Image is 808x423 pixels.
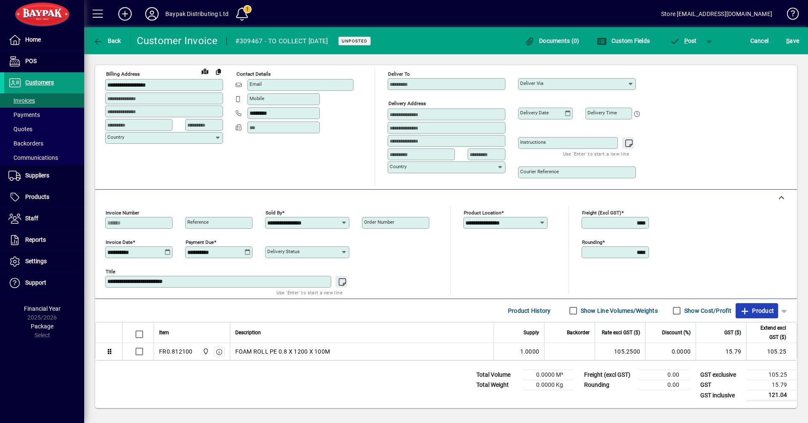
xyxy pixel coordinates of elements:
[520,139,546,145] mat-label: Instructions
[665,33,701,48] button: Post
[520,347,540,356] span: 1.0000
[25,36,41,43] span: Home
[106,210,139,216] mat-label: Invoice number
[93,37,121,44] span: Back
[198,64,212,78] a: View on map
[212,65,225,78] button: Copy to Delivery address
[580,380,639,390] td: Rounding
[159,328,169,337] span: Item
[525,37,579,44] span: Documents (0)
[661,7,772,21] div: Store [EMAIL_ADDRESS][DOMAIN_NAME]
[4,51,84,72] a: POS
[4,136,84,151] a: Backorders
[784,33,801,48] button: Save
[696,390,747,401] td: GST inclusive
[31,323,53,330] span: Package
[250,81,262,87] mat-label: Email
[106,239,133,245] mat-label: Invoice date
[746,343,797,360] td: 105.25
[4,151,84,165] a: Communications
[523,380,573,390] td: 0.0000 Kg
[138,6,165,21] button: Profile
[639,370,689,380] td: 0.00
[580,370,639,380] td: Freight (excl GST)
[4,93,84,108] a: Invoices
[390,164,407,169] mat-label: Country
[4,108,84,122] a: Payments
[524,328,539,337] span: Supply
[24,305,61,312] span: Financial Year
[364,219,394,225] mat-label: Order number
[786,34,799,48] span: ave
[748,33,771,48] button: Cancel
[388,71,410,77] mat-label: Deliver To
[8,97,35,104] span: Invoices
[8,111,40,118] span: Payments
[200,347,210,356] span: Baypak - Onekawa
[740,304,774,317] span: Product
[520,110,549,116] mat-label: Delivery date
[520,169,559,174] mat-label: Courier Reference
[235,347,330,356] span: FOAM ROLL PE 0.8 X 1200 X 100M
[724,328,741,337] span: GST ($)
[4,251,84,272] a: Settings
[645,343,696,360] td: 0.0000
[250,95,264,101] mat-label: Mobile
[520,80,543,86] mat-label: Deliver via
[4,272,84,293] a: Support
[4,29,84,50] a: Home
[8,126,32,132] span: Quotes
[342,38,367,44] span: Unposted
[4,187,84,208] a: Products
[106,269,115,275] mat-label: Title
[4,208,84,229] a: Staff
[662,328,691,337] span: Discount (%)
[267,249,300,254] mat-label: Delivery status
[595,33,652,48] button: Custom Fields
[107,134,124,140] mat-label: Country
[235,34,328,48] div: #309467 - TO COLLECT [DATE]
[25,215,38,222] span: Staff
[472,370,523,380] td: Total Volume
[159,347,193,356] div: FR0.812100
[4,230,84,251] a: Reports
[781,2,797,29] a: Knowledge Base
[508,304,551,317] span: Product History
[165,7,229,21] div: Baypak Distributing Ltd
[84,33,130,48] app-page-header-button: Back
[4,165,84,186] a: Suppliers
[639,380,689,390] td: 0.00
[25,279,46,286] span: Support
[186,239,214,245] mat-label: Payment due
[464,210,501,216] mat-label: Product location
[505,303,554,318] button: Product History
[523,33,582,48] button: Documents (0)
[567,328,590,337] span: Backorder
[563,149,629,159] mat-hint: Use 'Enter' to start a new line
[25,193,49,200] span: Products
[4,122,84,136] a: Quotes
[752,323,786,342] span: Extend excl GST ($)
[747,380,797,390] td: 15.79
[587,110,617,116] mat-label: Delivery time
[137,34,218,48] div: Customer Invoice
[8,154,58,161] span: Communications
[523,370,573,380] td: 0.0000 M³
[747,370,797,380] td: 105.25
[472,380,523,390] td: Total Weight
[684,37,688,44] span: P
[750,34,769,48] span: Cancel
[276,288,343,297] mat-hint: Use 'Enter' to start a new line
[696,370,747,380] td: GST exclusive
[696,343,746,360] td: 15.79
[25,58,37,64] span: POS
[597,37,650,44] span: Custom Fields
[736,303,778,318] button: Product
[25,79,54,86] span: Customers
[112,6,138,21] button: Add
[187,219,209,225] mat-label: Reference
[235,328,261,337] span: Description
[747,390,797,401] td: 121.04
[600,347,640,356] div: 105.2500
[266,210,282,216] mat-label: Sold by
